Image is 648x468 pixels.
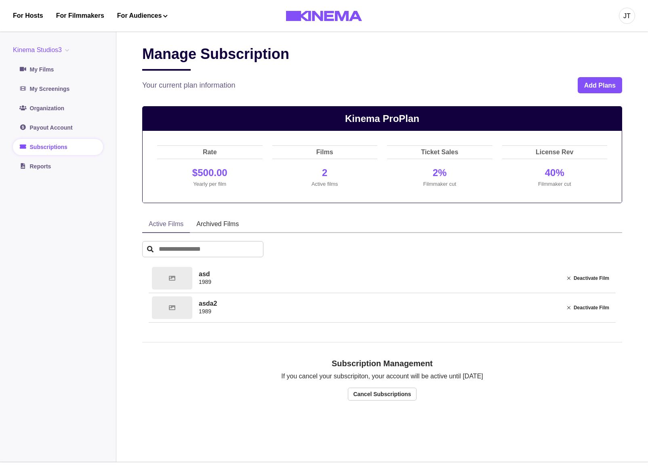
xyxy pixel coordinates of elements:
[13,81,103,97] a: My Screenings
[13,120,103,136] a: Payout Account
[157,146,263,159] p: Rate
[13,158,103,174] a: Reports
[502,146,608,159] p: License Rev
[281,371,483,381] p: If you cancel your subscripiton, your account will be active until [DATE]
[348,388,416,401] button: Cancel Subscriptions
[13,45,72,55] button: Kinema Studios3
[274,180,376,188] p: Active films
[389,180,491,188] p: Filmmaker cut
[578,77,622,93] button: Add Plans
[190,216,245,233] button: Archived Films
[199,278,558,286] p: 1989
[199,307,558,316] p: 1989
[274,166,376,180] p: 2
[387,146,492,159] p: Ticket Sales
[623,11,631,21] div: JT
[13,61,103,78] a: My Films
[504,166,606,180] p: 40%
[142,80,235,91] p: Your current plan information
[564,303,612,313] button: Deactivate Film
[504,180,606,188] p: Filmmaker cut
[199,300,558,307] h2: asda2
[159,166,261,180] p: $500.00
[199,270,558,278] h2: asd
[564,273,612,283] button: Deactivate Film
[272,146,378,159] p: Films
[142,216,190,233] button: Active Films
[56,11,104,21] a: For Filmmakers
[13,100,103,116] a: Organization
[13,139,103,155] a: Subscriptions
[159,180,261,188] p: Yearly per film
[143,107,622,131] p: Kinema Pro Plan
[332,359,433,368] h2: Subscription Management
[389,166,491,180] p: 2%
[13,11,43,21] a: For Hosts
[117,11,168,21] button: For Audiences
[142,45,289,71] h2: Manage Subscription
